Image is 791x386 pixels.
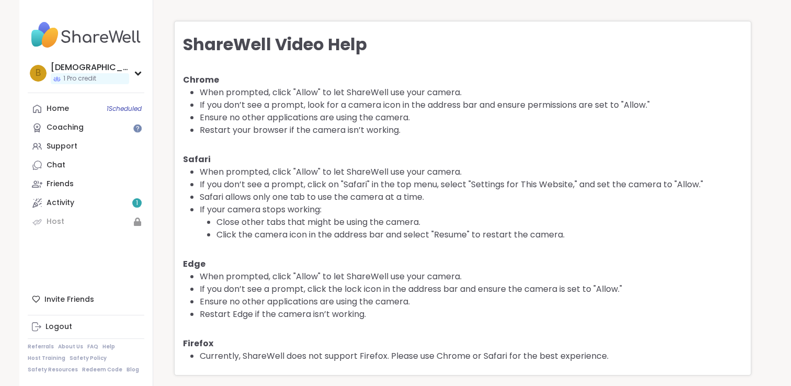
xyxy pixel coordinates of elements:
span: 1 Pro credit [63,74,96,83]
div: Logout [45,322,72,332]
li: Restart your browser if the camera isn’t working. [200,124,742,137]
li: If your camera stops working: [200,203,742,241]
a: Chat [28,156,144,175]
h4: Firefox [183,337,742,350]
a: Host [28,212,144,231]
a: Logout [28,317,144,336]
div: Chat [47,160,65,171]
a: About Us [58,343,83,350]
a: Home1Scheduled [28,99,144,118]
a: Host Training [28,355,65,362]
li: When prompted, click "Allow" to let ShareWell use your camera. [200,166,742,178]
a: Referrals [28,343,54,350]
div: Coaching [47,122,84,133]
span: 1 Scheduled [107,105,142,113]
a: FAQ [87,343,98,350]
li: Click the camera icon in the address bar and select "Resume" to restart the camera. [216,229,742,241]
a: Activity1 [28,194,144,212]
iframe: Spotlight [133,124,142,132]
li: If you don’t see a prompt, click the lock icon in the address bar and ensure the camera is set to... [200,283,742,296]
li: When prompted, click "Allow" to let ShareWell use your camera. [200,86,742,99]
div: Invite Friends [28,290,144,309]
div: [DEMOGRAPHIC_DATA] [51,62,129,73]
img: ShareWell Nav Logo [28,17,144,53]
div: Home [47,104,69,114]
h1: ShareWell Video Help [183,32,742,57]
li: If you don’t see a prompt, look for a camera icon in the address bar and ensure permissions are s... [200,99,742,111]
a: Blog [127,366,139,373]
li: Safari allows only one tab to use the camera at a time. [200,191,742,203]
li: If you don’t see a prompt, click on "Safari" in the top menu, select "Settings for This Website,"... [200,178,742,191]
div: Activity [47,198,74,208]
a: Help [102,343,115,350]
div: Friends [47,179,74,189]
a: Safety Resources [28,366,78,373]
div: Host [47,217,64,227]
div: Support [47,141,77,152]
span: b [36,66,41,80]
h4: Edge [183,258,742,270]
li: Ensure no other applications are using the camera. [200,111,742,124]
li: Close other tabs that might be using the camera. [216,216,742,229]
h4: Safari [183,153,742,166]
a: Safety Policy [70,355,107,362]
a: Redeem Code [82,366,122,373]
li: Currently, ShareWell does not support Firefox. Please use Chrome or Safari for the best experience. [200,350,742,362]
h4: Chrome [183,74,742,86]
a: Coaching [28,118,144,137]
li: When prompted, click "Allow" to let ShareWell use your camera. [200,270,742,283]
a: Friends [28,175,144,194]
li: Restart Edge if the camera isn’t working. [200,308,742,321]
span: 1 [136,199,138,208]
a: Support [28,137,144,156]
li: Ensure no other applications are using the camera. [200,296,742,308]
